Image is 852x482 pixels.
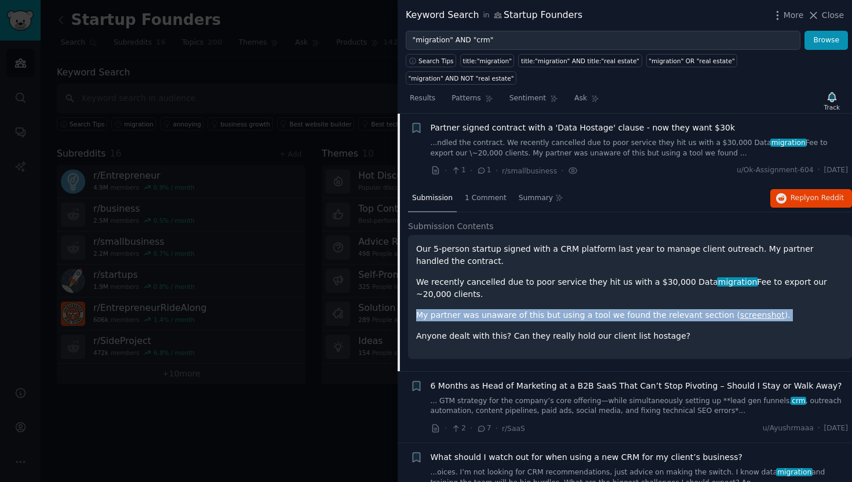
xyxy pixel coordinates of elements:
span: migration [770,139,807,147]
div: "migration" OR "real estate" [649,57,735,65]
a: ...ndled the contract. We recently cancelled due to poor service they hit us with a $30,000 Datam... [431,138,849,158]
a: screenshot [740,310,785,320]
span: 2 [451,423,465,434]
p: My partner was unaware of this but using a tool we found the relevant section ( ). [416,309,844,321]
span: [DATE] [824,165,848,176]
a: Patterns [447,89,497,113]
span: 1 Comment [465,193,507,204]
span: Results [410,93,435,104]
span: on Reddit [810,194,844,202]
p: Our 5-person startup signed with a CRM platform last year to manage client outreach. My partner h... [416,243,844,267]
span: Search Tips [418,57,454,65]
span: · [818,423,820,434]
span: · [445,422,447,434]
span: More [784,9,804,21]
button: Search Tips [406,54,456,67]
button: Replyon Reddit [770,189,852,208]
a: title:"migration" [460,54,514,67]
span: · [445,165,447,177]
span: · [470,165,472,177]
span: 1 [451,165,465,176]
a: title:"migration" AND title:"real estate" [518,54,642,67]
a: What should I watch out for when using a new CRM for my client’s business? [431,451,742,463]
p: We recently cancelled due to poor service they hit us with a $30,000 Data Fee to export our ~20,0... [416,276,844,300]
span: · [818,165,820,176]
a: Results [406,89,439,113]
span: migration [776,468,813,476]
span: · [561,165,563,177]
span: migration [717,277,758,287]
span: 1 [476,165,491,176]
p: Anyone dealt with this? Can they really hold our client list hostage? [416,330,844,342]
span: Sentiment [509,93,546,104]
span: r/SaaS [502,425,525,433]
span: Close [822,9,844,21]
span: crm [791,397,806,405]
span: Ask [574,93,587,104]
a: "migration" OR "real estate" [646,54,738,67]
span: Patterns [452,93,480,104]
span: 7 [476,423,491,434]
button: More [771,9,804,21]
a: Ask [570,89,603,113]
a: Partner signed contract with a 'Data Hostage' clause - now they want $30k [431,122,736,134]
a: ... GTM strategy for the company’s core offering—while simultaneously setting up **lead gen funne... [431,396,849,416]
button: Track [820,89,844,113]
span: Submission Contents [408,220,494,233]
span: Submission [412,193,453,204]
span: [DATE] [824,423,848,434]
input: Try a keyword related to your business [406,31,800,50]
button: Browse [804,31,848,50]
span: Reply [791,193,844,204]
span: Summary [519,193,553,204]
div: Track [824,103,840,111]
a: "migration" AND NOT "real estate" [406,71,516,85]
span: u/Ayushrmaaa [763,423,814,434]
div: "migration" AND NOT "real estate" [409,74,514,82]
span: · [496,422,498,434]
span: · [496,165,498,177]
span: · [470,422,472,434]
a: Sentiment [505,89,562,113]
a: 6 Months as Head of Marketing at a B2B SaaS That Can’t Stop Pivoting – Should I Stay or Walk Away? [431,380,842,392]
button: Close [807,9,844,21]
span: r/smallbusiness [502,167,557,175]
span: in [483,10,489,21]
div: title:"migration" [463,57,512,65]
div: Keyword Search Startup Founders [406,8,582,23]
span: u/Ok-Assignment-604 [737,165,814,176]
div: title:"migration" AND title:"real estate" [521,57,639,65]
